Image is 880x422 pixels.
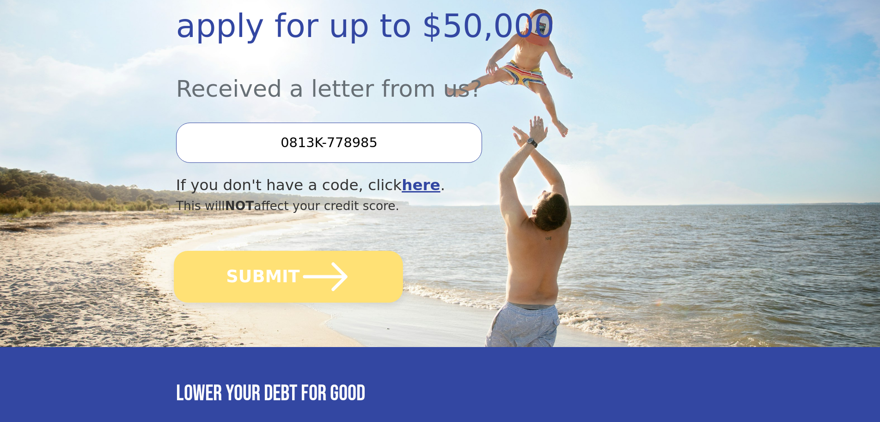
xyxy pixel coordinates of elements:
[176,50,625,106] div: Received a letter from us?
[176,174,625,197] div: If you don't have a code, click .
[176,123,482,162] input: Enter your Offer Code:
[176,197,625,215] div: This will affect your credit score.
[402,176,440,194] a: here
[176,380,704,407] h3: Lower your debt for good
[225,199,254,213] span: NOT
[174,251,403,303] button: SUBMIT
